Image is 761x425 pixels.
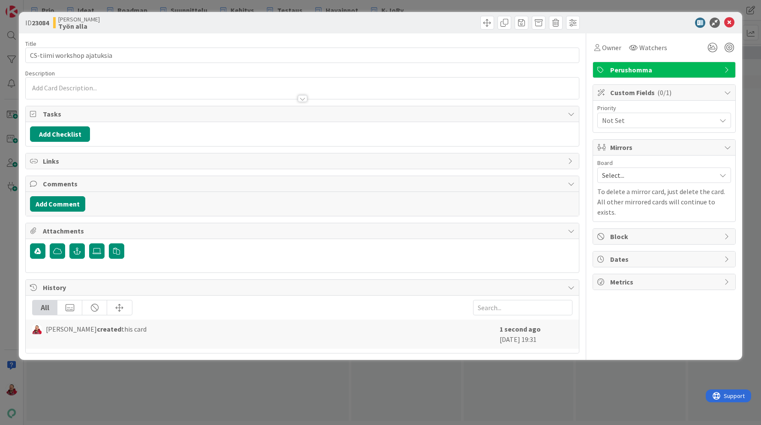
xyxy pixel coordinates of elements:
[43,226,563,236] span: Attachments
[602,42,621,53] span: Owner
[97,325,121,333] b: created
[597,105,731,111] div: Priority
[25,18,49,28] span: ID
[602,114,712,126] span: Not Set
[610,277,720,287] span: Metrics
[30,196,85,212] button: Add Comment
[610,142,720,153] span: Mirrors
[43,156,563,166] span: Links
[25,48,579,63] input: type card name here...
[500,324,572,344] div: [DATE] 19:31
[610,87,720,98] span: Custom Fields
[33,300,57,315] div: All
[43,109,563,119] span: Tasks
[657,88,671,97] span: ( 0/1 )
[610,254,720,264] span: Dates
[639,42,667,53] span: Watchers
[25,69,55,77] span: Description
[602,169,712,181] span: Select...
[500,325,541,333] b: 1 second ago
[58,23,100,30] b: Työn alla
[32,18,49,27] b: 23084
[610,65,720,75] span: Perushomma
[43,179,563,189] span: Comments
[43,282,563,293] span: History
[18,1,39,12] span: Support
[32,325,42,334] img: JS
[46,324,147,334] span: [PERSON_NAME] this card
[597,186,731,217] p: To delete a mirror card, just delete the card. All other mirrored cards will continue to exists.
[30,126,90,142] button: Add Checklist
[597,160,613,166] span: Board
[610,231,720,242] span: Block
[473,300,572,315] input: Search...
[58,16,100,23] span: [PERSON_NAME]
[25,40,36,48] label: Title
